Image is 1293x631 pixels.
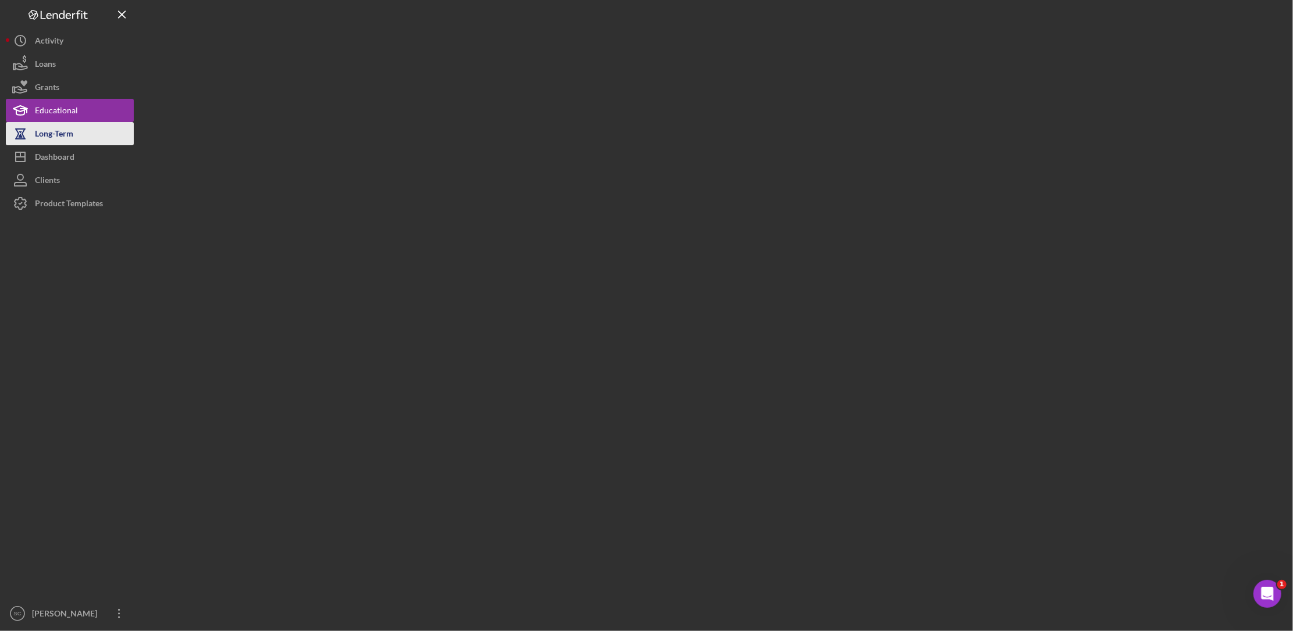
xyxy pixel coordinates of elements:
[35,76,59,102] div: Grants
[35,145,74,171] div: Dashboard
[1253,580,1281,608] iframe: Intercom live chat
[35,192,103,218] div: Product Templates
[6,52,134,76] button: Loans
[6,168,134,192] button: Clients
[35,52,56,78] div: Loans
[35,29,63,55] div: Activity
[6,192,134,215] button: Product Templates
[6,602,134,625] button: SC[PERSON_NAME]
[35,122,73,148] div: Long-Term
[1277,580,1287,589] span: 1
[6,122,134,145] button: Long-Term
[29,602,105,628] div: [PERSON_NAME]
[35,168,60,195] div: Clients
[6,29,134,52] button: Activity
[35,99,78,125] div: Educational
[6,76,134,99] button: Grants
[6,145,134,168] button: Dashboard
[13,611,21,617] text: SC
[6,99,134,122] button: Educational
